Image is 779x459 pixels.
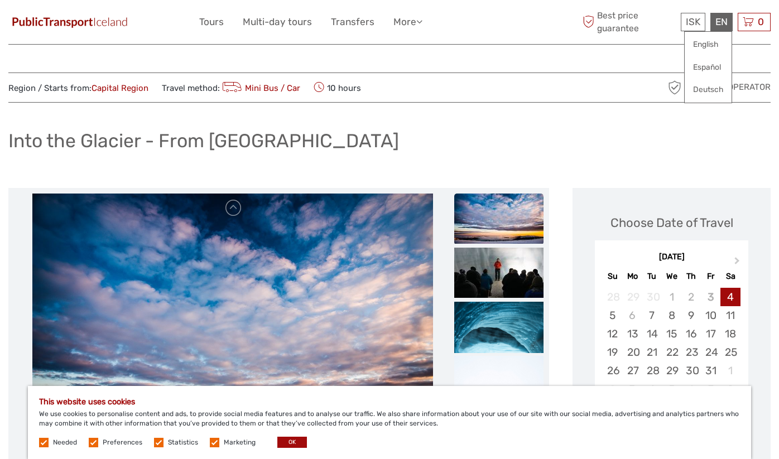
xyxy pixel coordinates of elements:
div: Choose Friday, October 31st, 2025 [701,361,720,380]
h5: This website uses cookies [39,397,740,407]
img: verified_operator_grey_128.png [666,79,684,96]
div: Choose Monday, October 20th, 2025 [623,343,642,361]
label: Statistics [168,438,198,447]
div: EN [710,13,733,31]
div: We use cookies to personalise content and ads, to provide social media features and to analyse ou... [28,386,751,459]
a: Multi-day tours [243,14,312,30]
div: Choose Tuesday, November 4th, 2025 [642,380,662,399]
div: Choose Friday, November 7th, 2025 [701,380,720,399]
div: Not available Sunday, September 28th, 2025 [603,288,622,306]
div: Not available Monday, September 29th, 2025 [623,288,642,306]
span: 10 hours [314,80,361,95]
a: English [685,35,732,55]
div: Fr [701,269,720,284]
div: Choose Sunday, October 26th, 2025 [603,361,622,380]
div: Choose Saturday, November 8th, 2025 [720,380,740,399]
div: Not available Wednesday, October 1st, 2025 [662,288,681,306]
div: Choose Saturday, November 1st, 2025 [720,361,740,380]
a: Mini Bus / Car [220,83,300,93]
div: Choose Wednesday, October 15th, 2025 [662,325,681,343]
img: 649-6460f36e-8799-4323-b450-83d04da7ab63_logo_small.jpg [8,14,131,30]
div: Not available Monday, October 6th, 2025 [623,306,642,325]
div: Choose Tuesday, October 7th, 2025 [642,306,662,325]
div: Th [681,269,701,284]
div: Choose Thursday, October 30th, 2025 [681,361,701,380]
div: Choose Tuesday, October 28th, 2025 [642,361,662,380]
div: Su [603,269,622,284]
div: Choose Sunday, October 19th, 2025 [603,343,622,361]
div: Not available Sunday, November 2nd, 2025 [603,380,622,399]
h1: Into the Glacier - From [GEOGRAPHIC_DATA] [8,129,399,152]
div: Choose Monday, November 3rd, 2025 [623,380,642,399]
div: Choose Wednesday, October 29th, 2025 [662,361,681,380]
div: Choose Friday, October 24th, 2025 [701,343,720,361]
div: Choose Saturday, October 18th, 2025 [720,325,740,343]
div: Sa [720,269,740,284]
div: Choose Wednesday, October 8th, 2025 [662,306,681,325]
label: Marketing [224,438,256,447]
div: Choose Thursday, October 9th, 2025 [681,306,701,325]
div: Tu [642,269,662,284]
div: Choose Friday, October 17th, 2025 [701,325,720,343]
div: Not available Friday, October 3rd, 2025 [701,288,720,306]
a: Español [685,57,732,78]
a: Transfers [331,14,374,30]
div: month 2025-10 [598,288,744,399]
div: Choose Sunday, October 12th, 2025 [603,325,622,343]
div: Not available Tuesday, September 30th, 2025 [642,288,662,306]
div: Choose Thursday, November 6th, 2025 [681,380,701,399]
div: Choose Saturday, October 11th, 2025 [720,306,740,325]
span: 0 [756,16,766,27]
div: We [662,269,681,284]
div: Choose Sunday, October 5th, 2025 [603,306,622,325]
div: Choose Tuesday, October 14th, 2025 [642,325,662,343]
div: Not available Thursday, October 2nd, 2025 [681,288,701,306]
button: Next Month [729,254,747,272]
span: Region / Starts from: [8,83,148,94]
div: Choose Wednesday, October 22nd, 2025 [662,343,681,361]
p: We're away right now. Please check back later! [16,20,126,28]
a: Tours [199,14,224,30]
div: Choose Saturday, October 4th, 2025 [720,288,740,306]
div: Choose Monday, October 27th, 2025 [623,361,642,380]
button: Open LiveChat chat widget [128,17,142,31]
img: 93f9e51d46c94bc4a73d05730ff84aed_slider_thumbnail.jpeg [454,248,544,298]
span: Travel method: [162,80,300,95]
div: Choose Thursday, October 23rd, 2025 [681,343,701,361]
span: Best price guarantee [580,9,679,34]
a: Capital Region [92,83,148,93]
div: [DATE] [595,252,748,263]
a: More [393,14,422,30]
img: 7a9e2ded185e41cb8d6f72ee6785073f_slider_thumbnail.jpeg [454,194,544,244]
div: Choose Date of Travel [610,214,733,231]
span: ISK [686,16,700,27]
div: Choose Wednesday, November 5th, 2025 [662,380,681,399]
div: Choose Tuesday, October 21st, 2025 [642,343,662,361]
div: Choose Friday, October 10th, 2025 [701,306,720,325]
div: Choose Saturday, October 25th, 2025 [720,343,740,361]
label: Needed [53,438,77,447]
div: Mo [623,269,642,284]
button: OK [277,437,307,448]
div: Choose Monday, October 13th, 2025 [623,325,642,343]
a: Deutsch [685,80,732,100]
img: 56c4b3d4da864349951a8d5b452676bb.jpeg [454,302,544,436]
label: Preferences [103,438,142,447]
div: Choose Thursday, October 16th, 2025 [681,325,701,343]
